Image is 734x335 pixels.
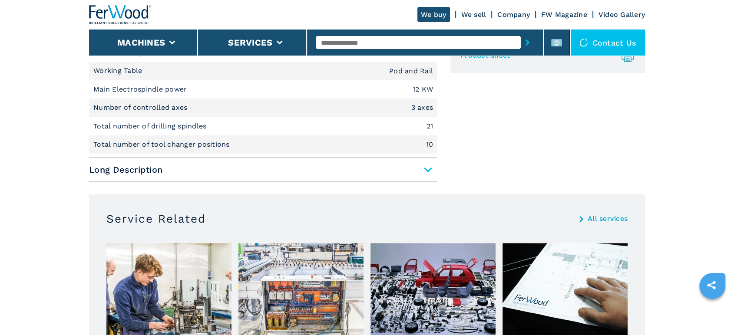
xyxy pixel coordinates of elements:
[413,86,433,93] em: 12 KW
[93,103,190,112] p: Number of controlled axes
[579,38,588,47] img: Contact us
[93,66,145,76] p: Working Table
[460,49,631,63] a: Product sheet
[598,10,645,19] a: Video Gallery
[117,37,165,48] button: Machines
[427,123,433,130] em: 21
[426,141,433,148] em: 10
[389,68,433,75] em: Pod and Rail
[89,5,152,24] img: Ferwood
[89,25,437,154] div: Short Description
[89,162,437,177] span: Long Description
[701,274,722,296] a: sharethis
[497,10,530,19] a: Company
[93,140,232,149] p: Total number of tool changer positions
[417,7,450,22] a: We buy
[521,33,534,53] button: submit-button
[106,212,206,226] h3: Service Related
[588,215,628,222] a: All services
[571,30,645,56] div: Contact us
[93,122,209,131] p: Total number of drilling spindles
[411,104,433,111] em: 3 axes
[228,37,272,48] button: Services
[541,10,587,19] a: FW Magazine
[697,296,727,328] iframe: Chat
[461,10,486,19] a: We sell
[402,49,433,56] em: 1200 mm
[93,85,189,94] p: Main Electrospindle power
